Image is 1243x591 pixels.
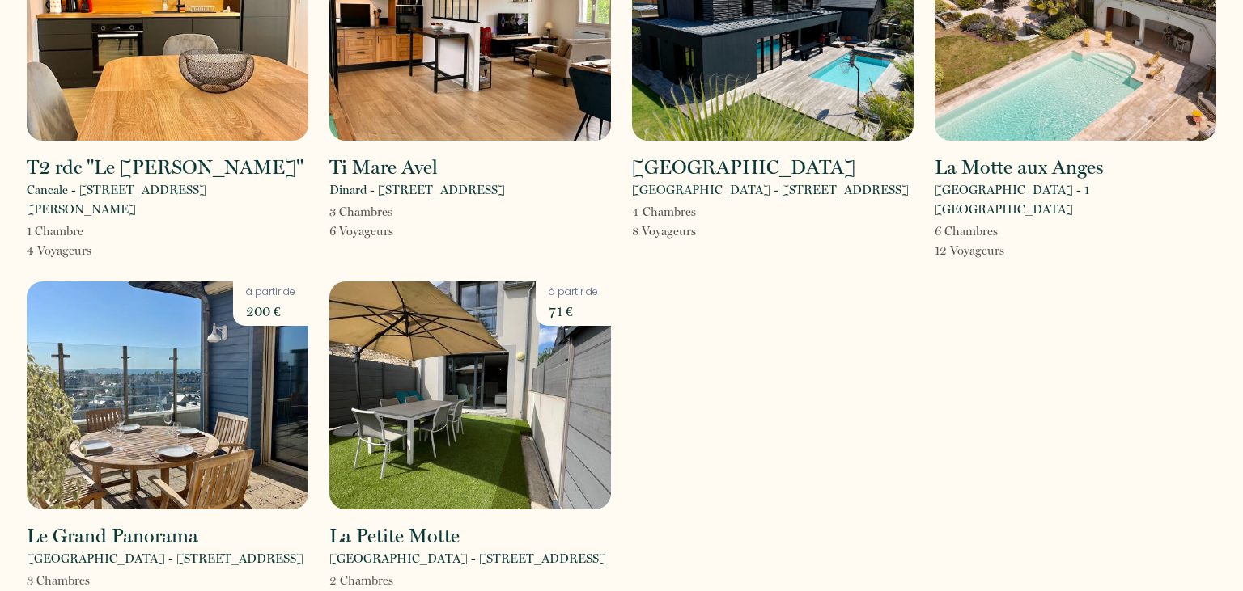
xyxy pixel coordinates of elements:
[27,526,198,546] h2: Le Grand Panorama
[632,222,696,241] p: 8 Voyageur
[993,224,998,239] span: s
[87,243,91,258] span: s
[329,180,505,200] p: Dinard - [STREET_ADDRESS]
[329,571,394,590] p: 2 Chambre
[329,549,606,568] p: [GEOGRAPHIC_DATA] - [STREET_ADDRESS]
[388,224,393,239] span: s
[27,222,91,241] p: 1 Chambre
[691,205,696,219] span: s
[549,300,598,323] p: 71 €
[388,573,393,588] span: s
[27,549,303,568] p: [GEOGRAPHIC_DATA] - [STREET_ADDRESS]
[329,526,460,546] h2: La Petite Motte
[935,158,1104,177] h2: La Motte aux Anges
[329,281,611,509] img: rental-image
[246,300,295,323] p: 200 €
[329,222,393,241] p: 6 Voyageur
[999,243,1004,258] span: s
[27,180,308,219] p: Cancale - [STREET_ADDRESS][PERSON_NAME]
[549,285,598,300] p: à partir de
[329,158,438,177] h2: Ti Mare Avel
[632,202,696,222] p: 4 Chambre
[935,222,1004,241] p: 6 Chambre
[935,180,1216,219] p: [GEOGRAPHIC_DATA] - 1 [GEOGRAPHIC_DATA]
[632,158,855,177] h2: [GEOGRAPHIC_DATA]
[27,241,91,260] p: 4 Voyageur
[246,285,295,300] p: à partir de
[27,158,303,177] h2: T2 rdc "Le [PERSON_NAME]"
[329,202,393,222] p: 3 Chambre
[935,241,1004,260] p: 12 Voyageur
[85,573,90,588] span: s
[632,180,909,200] p: [GEOGRAPHIC_DATA] - [STREET_ADDRESS]
[691,224,696,239] span: s
[27,571,91,590] p: 3 Chambre
[388,205,392,219] span: s
[27,281,308,509] img: rental-image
